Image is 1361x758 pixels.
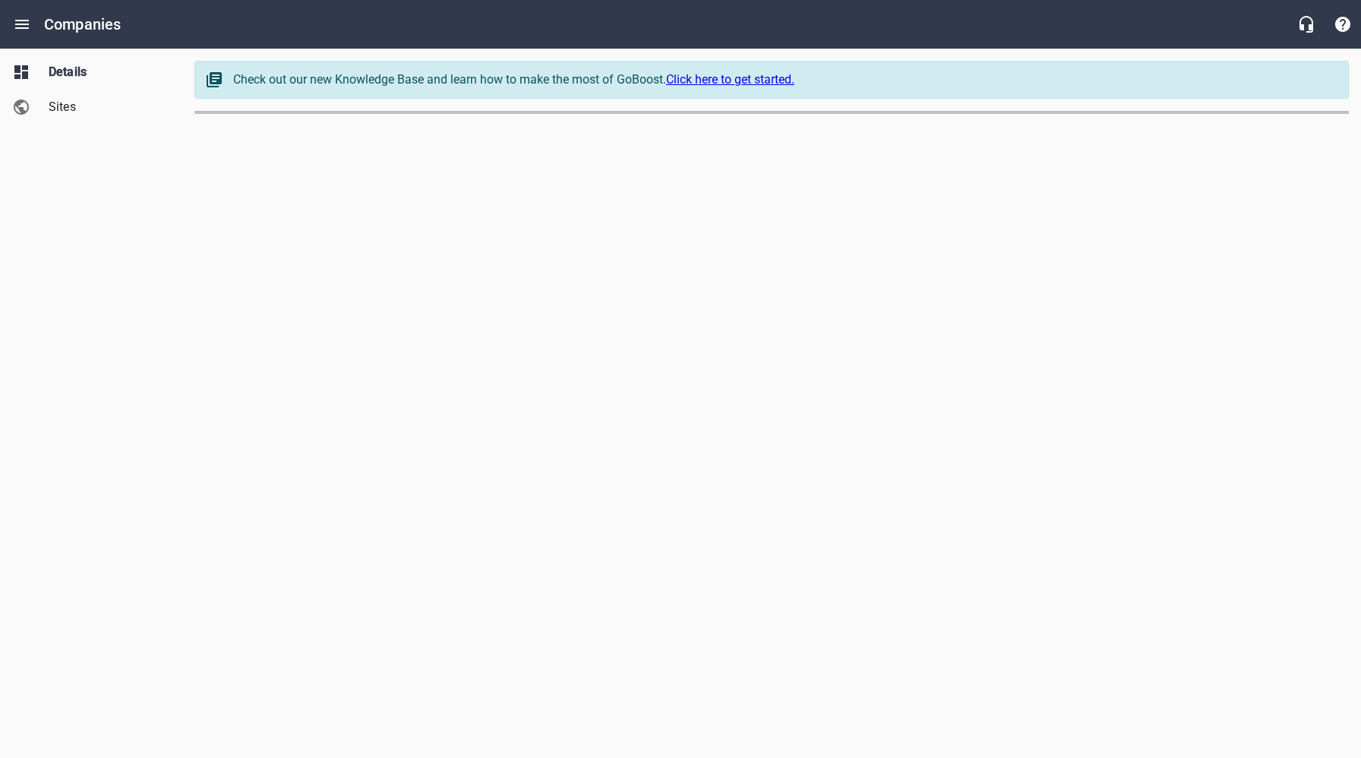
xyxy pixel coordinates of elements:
[49,63,164,81] span: Details
[1288,6,1325,43] button: Live Chat
[1325,6,1361,43] button: Support Portal
[49,98,164,116] span: Sites
[233,71,1333,89] div: Check out our new Knowledge Base and learn how to make the most of GoBoost.
[4,6,40,43] button: Open drawer
[44,12,121,36] h6: Companies
[666,72,794,87] a: Click here to get started.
